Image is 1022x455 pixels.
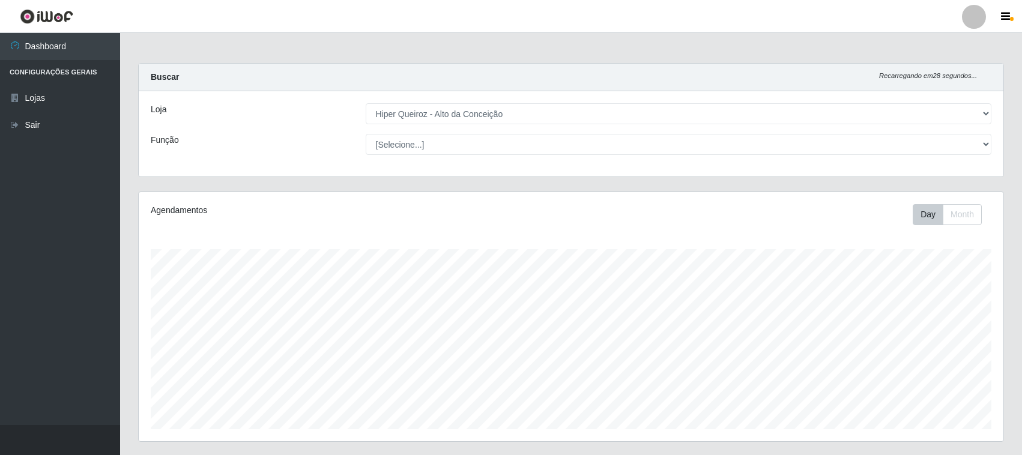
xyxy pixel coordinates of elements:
img: CoreUI Logo [20,9,73,24]
div: Agendamentos [151,204,491,217]
button: Day [913,204,943,225]
label: Loja [151,103,166,116]
strong: Buscar [151,72,179,82]
button: Month [943,204,982,225]
label: Função [151,134,179,146]
div: Toolbar with button groups [913,204,991,225]
div: First group [913,204,982,225]
i: Recarregando em 28 segundos... [879,72,977,79]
